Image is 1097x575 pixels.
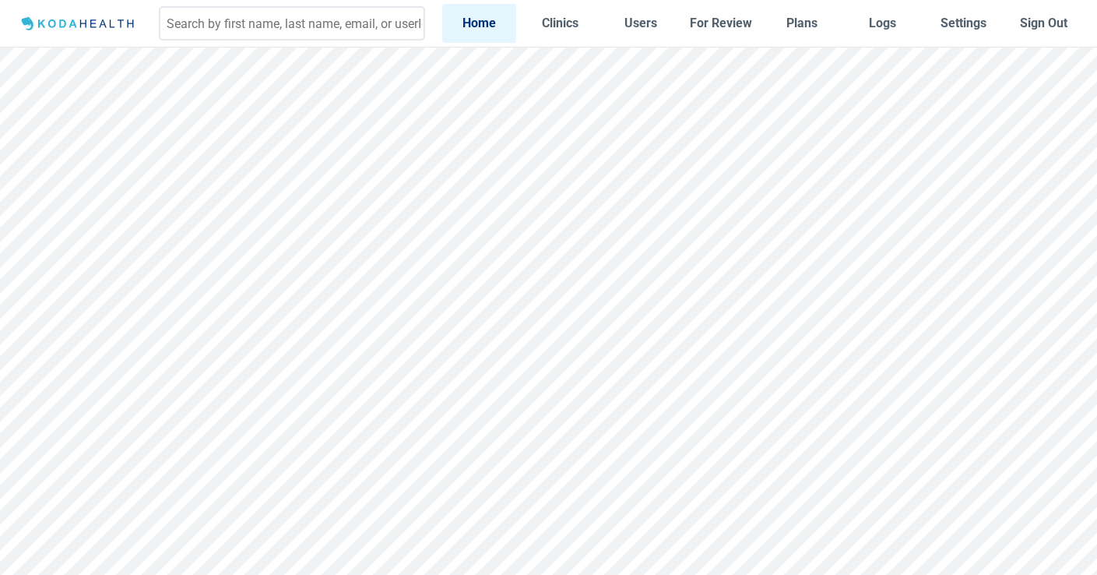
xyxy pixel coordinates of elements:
[846,4,920,42] a: Logs
[765,4,839,42] a: Plans
[926,4,1000,42] a: Settings
[442,4,517,42] a: Home
[16,14,142,34] img: Logo
[1007,4,1081,42] button: Sign Out
[603,4,678,42] a: Users
[522,4,597,42] a: Clinics
[159,6,425,41] input: Search by first name, last name, email, or userId
[684,4,758,42] a: For Review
